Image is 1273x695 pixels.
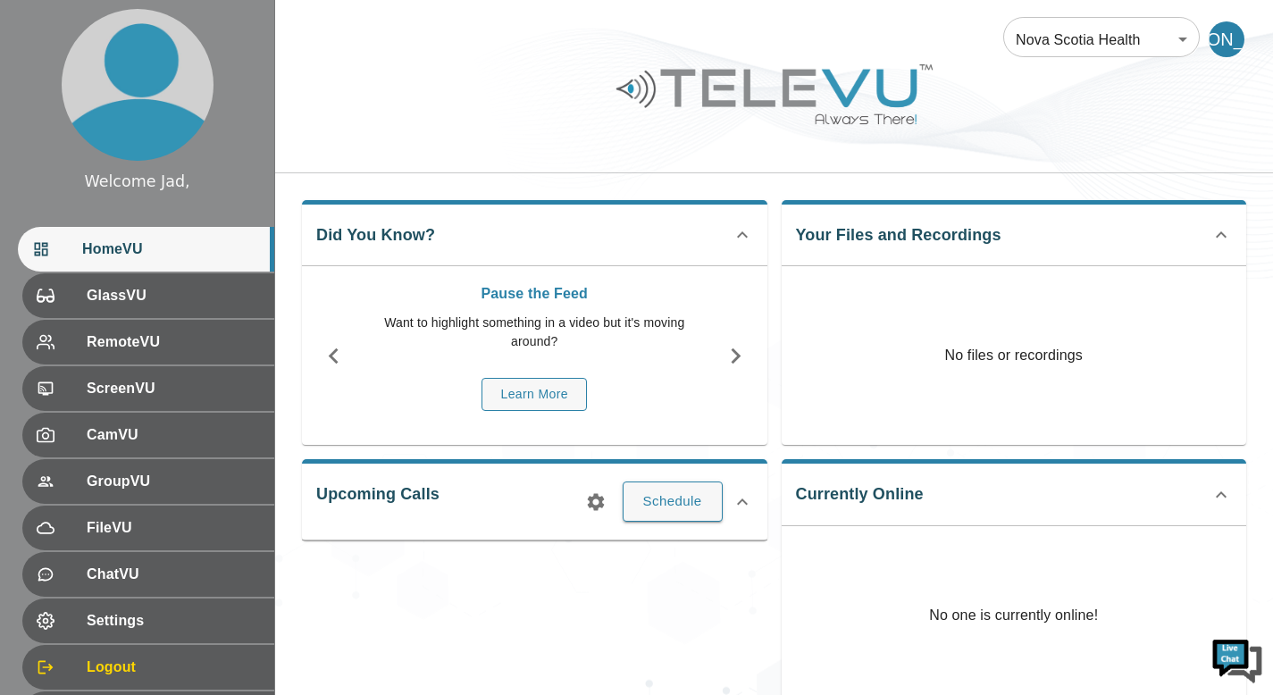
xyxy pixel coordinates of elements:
div: [PERSON_NAME] [1209,21,1244,57]
p: Want to highlight something in a video but it's moving around? [374,314,695,351]
p: No files or recordings [782,266,1247,445]
div: ScreenVU [22,366,274,411]
div: CamVU [22,413,274,457]
button: Schedule [623,481,723,521]
button: Learn More [482,378,587,411]
span: HomeVU [82,239,260,260]
div: HomeVU [18,227,274,272]
span: CamVU [87,424,260,446]
span: GlassVU [87,285,260,306]
div: Logout [22,645,274,690]
span: GroupVU [87,471,260,492]
span: RemoteVU [87,331,260,353]
span: ChatVU [87,564,260,585]
div: RemoteVU [22,320,274,364]
span: Logout [87,657,260,678]
div: GlassVU [22,273,274,318]
img: Chat Widget [1210,632,1264,686]
div: Nova Scotia Health [1003,14,1200,64]
span: ScreenVU [87,378,260,399]
img: Logo [614,57,935,131]
div: Settings [22,599,274,643]
p: Pause the Feed [374,283,695,305]
div: Welcome Jad, [84,170,189,193]
div: FileVU [22,506,274,550]
div: ChatVU [22,552,274,597]
img: profile.png [62,9,214,161]
span: Settings [87,610,260,632]
div: GroupVU [22,459,274,504]
span: FileVU [87,517,260,539]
